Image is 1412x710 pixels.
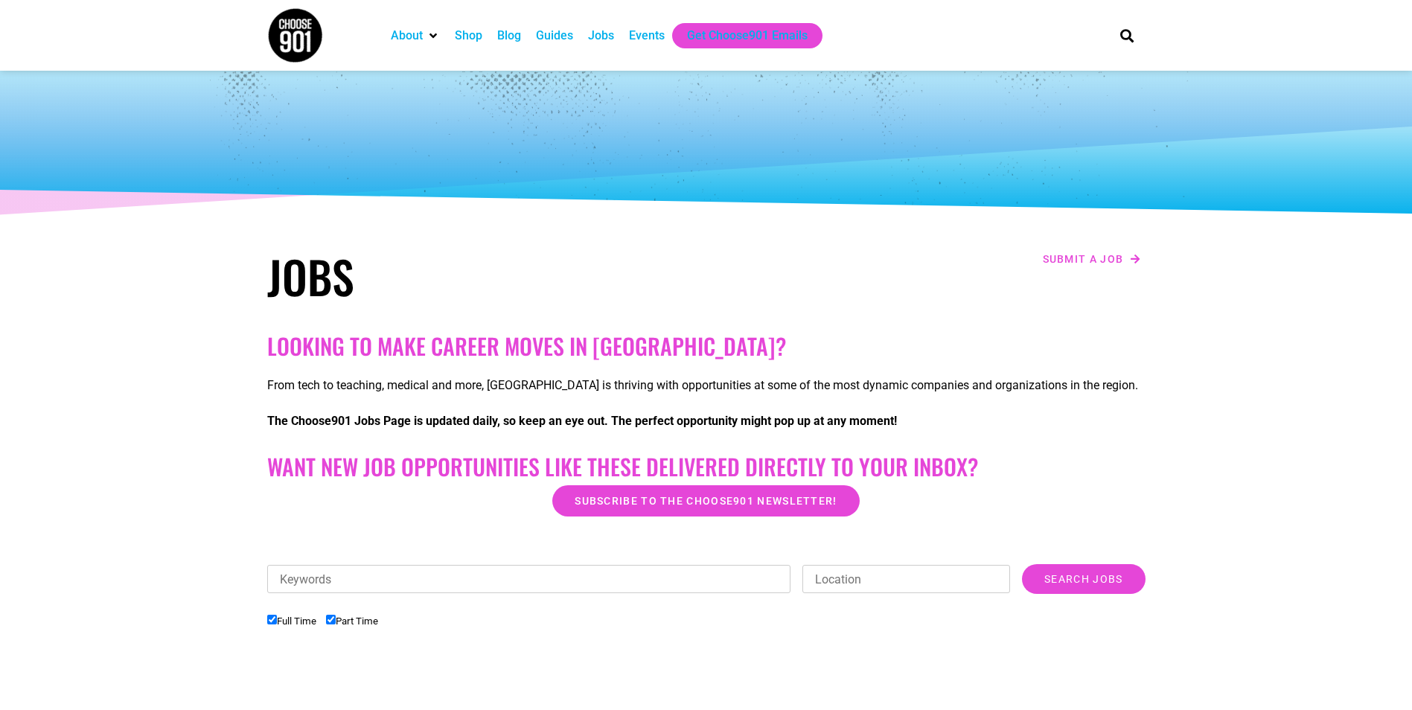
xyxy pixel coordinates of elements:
[267,333,1146,359] h2: Looking to make career moves in [GEOGRAPHIC_DATA]?
[575,496,837,506] span: Subscribe to the Choose901 newsletter!
[552,485,859,516] a: Subscribe to the Choose901 newsletter!
[802,565,1010,593] input: Location
[267,414,897,428] strong: The Choose901 Jobs Page is updated daily, so keep an eye out. The perfect opportunity might pop u...
[536,27,573,45] a: Guides
[267,377,1146,394] p: From tech to teaching, medical and more, [GEOGRAPHIC_DATA] is thriving with opportunities at some...
[326,615,336,624] input: Part Time
[383,23,447,48] div: About
[267,615,277,624] input: Full Time
[629,27,665,45] a: Events
[588,27,614,45] a: Jobs
[1022,564,1145,594] input: Search Jobs
[383,23,1095,48] nav: Main nav
[267,615,316,627] label: Full Time
[1038,249,1146,269] a: Submit a job
[391,27,423,45] a: About
[326,615,378,627] label: Part Time
[267,453,1146,480] h2: Want New Job Opportunities like these Delivered Directly to your Inbox?
[267,565,791,593] input: Keywords
[1114,23,1139,48] div: Search
[1043,254,1124,264] span: Submit a job
[687,27,808,45] a: Get Choose901 Emails
[497,27,521,45] a: Blog
[267,249,699,303] h1: Jobs
[455,27,482,45] a: Shop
